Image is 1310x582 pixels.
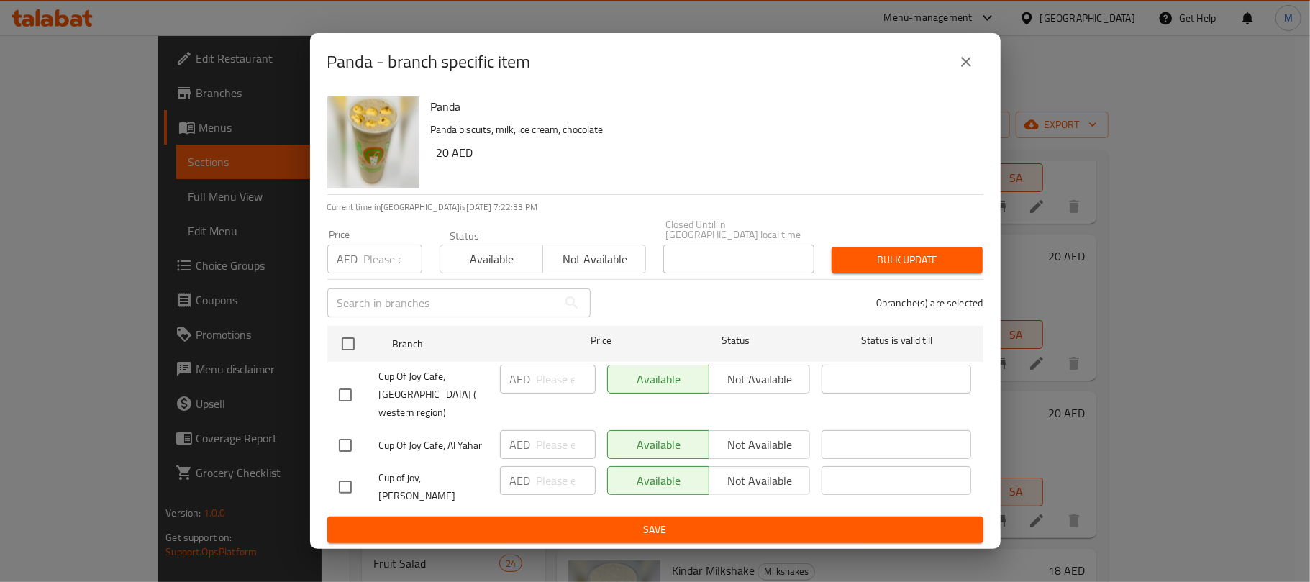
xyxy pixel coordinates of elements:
button: Bulk update [832,247,983,273]
span: Not available [549,249,640,270]
span: Cup Of Joy Cafe, [GEOGRAPHIC_DATA] ( western region) [379,368,488,422]
button: Not available [542,245,646,273]
input: Search in branches [327,288,558,317]
input: Please enter price [537,430,596,459]
input: Please enter price [537,365,596,394]
span: Price [553,332,649,350]
span: Status is valid till [822,332,971,350]
input: Please enter price [364,245,422,273]
span: Branch [392,335,542,353]
p: Panda biscuits, milk, ice cream, chocolate [431,121,972,139]
img: Panda [327,96,419,188]
p: AED [510,370,531,388]
span: Available [446,249,537,270]
p: AED [510,472,531,489]
button: Save [327,517,983,543]
button: close [949,45,983,79]
p: AED [337,250,358,268]
p: Current time in [GEOGRAPHIC_DATA] is [DATE] 7:22:33 PM [327,201,983,214]
h2: Panda - branch specific item [327,50,531,73]
span: Status [660,332,810,350]
p: 0 branche(s) are selected [876,296,983,310]
span: Bulk update [843,251,971,269]
input: Please enter price [537,466,596,495]
span: Cup Of Joy Cafe, Al Yahar [379,437,488,455]
span: Save [339,521,972,539]
h6: Panda [431,96,972,117]
p: AED [510,436,531,453]
h6: 20 AED [437,142,972,163]
span: Cup of joy, [PERSON_NAME] [379,469,488,505]
button: Available [440,245,543,273]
